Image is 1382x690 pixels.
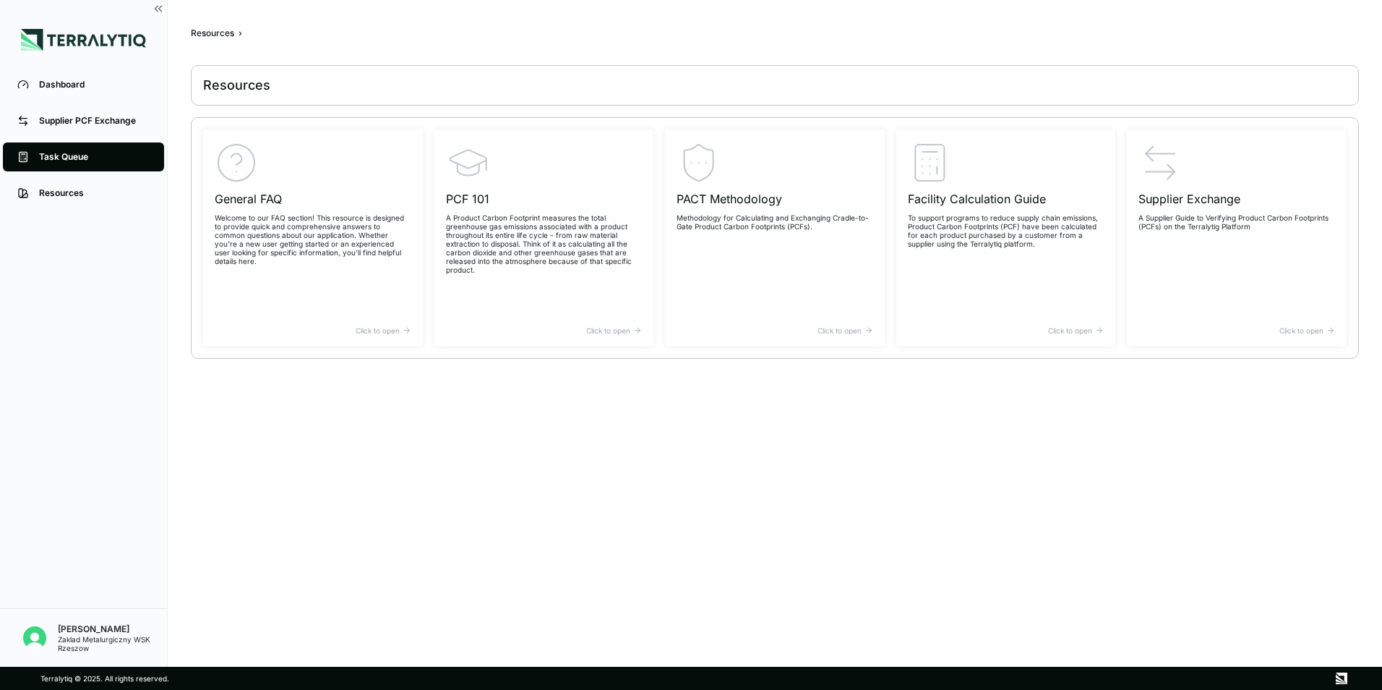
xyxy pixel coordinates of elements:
[434,129,654,346] a: PCF 101A Product Carbon Footprint measures the total greenhouse gas emissions associated with a p...
[677,326,873,335] div: Click to open
[17,621,52,655] button: Open user button
[215,326,411,335] div: Click to open
[665,129,885,346] a: PACT MethodologyMethodology for Calculating and Exchanging Cradle-to-Gate Product Carbon Footprin...
[1127,129,1347,346] a: Supplier ExchangeA Supplier Guide to Verifying Product Carbon Footprints (PCFs) on the Terralytig...
[1138,190,1335,208] h3: Supplier Exchange
[58,635,167,652] div: Zaklad Metalurgiczny WSK Rzeszow
[58,623,167,635] div: [PERSON_NAME]
[908,326,1104,335] div: Click to open
[21,29,146,51] img: Logo
[908,190,1104,208] h3: Facility Calculation Guide
[215,190,411,208] h3: General FAQ
[677,213,873,231] p: Methodology for Calculating and Exchanging Cradle-to-Gate Product Carbon Footprints (PCFs).
[1138,213,1335,231] p: A Supplier Guide to Verifying Product Carbon Footprints (PCFs) on the Terralytig Platform
[191,27,234,39] div: Resources
[908,213,1104,248] p: To support programs to reduce supply chain emissions, Product Carbon Footprints (PCF) have been c...
[239,27,242,39] span: ›
[39,187,150,199] div: Resources
[677,190,873,208] h3: PACT Methodology
[39,115,150,127] div: Supplier PCF Exchange
[23,626,46,649] img: Mirosław Lenard
[1138,326,1335,335] div: Click to open
[446,326,643,335] div: Click to open
[203,129,423,346] a: General FAQWelcome to our FAQ section! This resource is designed to provide quick and comprehensi...
[39,79,150,90] div: Dashboard
[215,213,411,265] p: Welcome to our FAQ section! This resource is designed to provide quick and comprehensive answers ...
[203,77,270,94] div: Resources
[446,190,643,208] h3: PCF 101
[446,213,643,274] p: A Product Carbon Footprint measures the total greenhouse gas emissions associated with a product ...
[39,151,150,163] div: Task Queue
[896,129,1116,346] a: Facility Calculation GuideTo support programs to reduce supply chain emissions, Product Carbon Fo...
